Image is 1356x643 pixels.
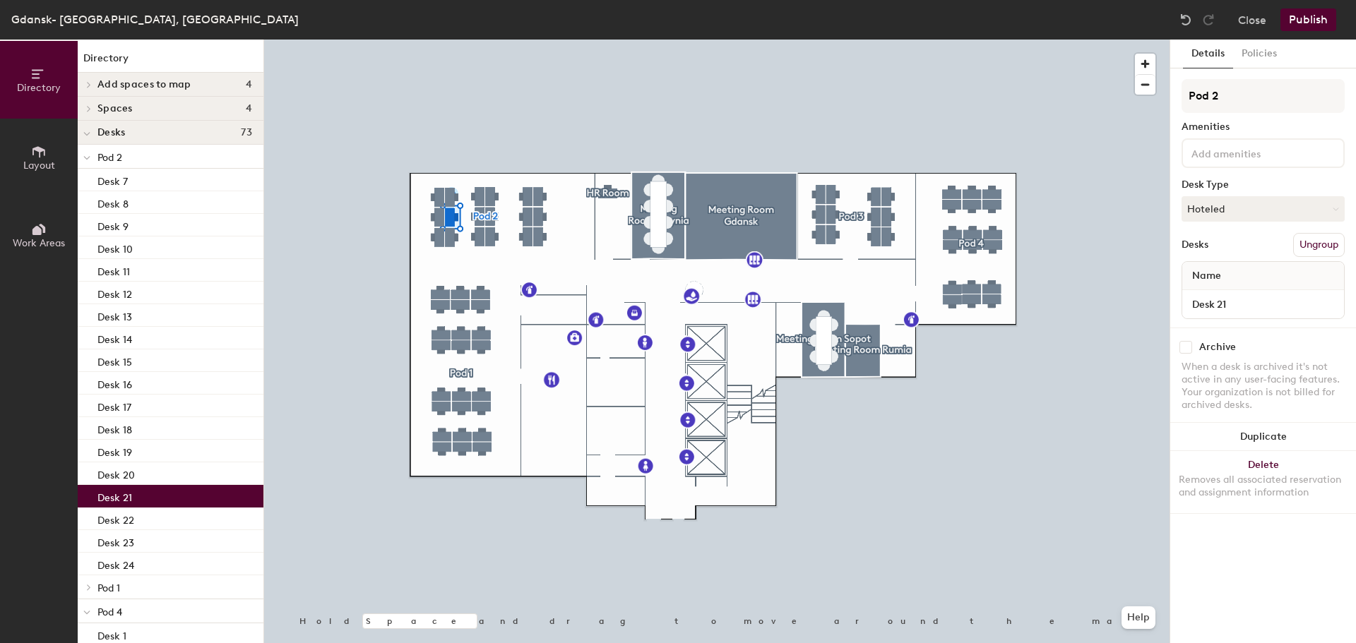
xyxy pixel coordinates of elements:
[97,582,120,594] span: Pod 1
[1170,451,1356,513] button: DeleteRemoves all associated reservation and assignment information
[13,237,65,249] span: Work Areas
[1238,8,1266,31] button: Close
[1182,121,1345,133] div: Amenities
[97,606,122,618] span: Pod 4
[1189,144,1316,161] input: Add amenities
[97,488,132,504] p: Desk 21
[1280,8,1336,31] button: Publish
[1233,40,1285,68] button: Policies
[1182,196,1345,222] button: Hoteled
[23,160,55,172] span: Layout
[97,330,132,346] p: Desk 14
[97,79,191,90] span: Add spaces to map
[17,82,61,94] span: Directory
[97,375,132,391] p: Desk 16
[97,262,130,278] p: Desk 11
[246,79,252,90] span: 4
[97,194,129,210] p: Desk 8
[1199,342,1236,353] div: Archive
[97,239,133,256] p: Desk 10
[97,555,134,572] p: Desk 24
[97,397,131,414] p: Desk 17
[1182,361,1345,411] div: When a desk is archived it's not active in any user-facing features. Your organization is not bil...
[246,103,252,114] span: 4
[97,443,132,459] p: Desk 19
[97,465,135,481] p: Desk 20
[97,510,134,527] p: Desk 22
[97,307,132,323] p: Desk 13
[97,352,132,368] p: Desk 15
[1293,233,1345,257] button: Ungroup
[97,217,129,233] p: Desk 9
[1201,13,1215,27] img: Redo
[1185,294,1341,314] input: Unnamed desk
[1185,263,1228,289] span: Name
[11,11,299,28] div: Gdansk- [GEOGRAPHIC_DATA], [GEOGRAPHIC_DATA]
[1182,179,1345,191] div: Desk Type
[1182,239,1208,251] div: Desks
[1170,423,1356,451] button: Duplicate
[97,420,132,436] p: Desk 18
[97,127,125,138] span: Desks
[97,103,133,114] span: Spaces
[78,51,263,73] h1: Directory
[1179,13,1193,27] img: Undo
[97,172,128,188] p: Desk 7
[1122,606,1155,629] button: Help
[97,626,126,642] p: Desk 1
[241,127,252,138] span: 73
[97,152,122,164] span: Pod 2
[97,284,132,301] p: Desk 12
[1179,474,1348,499] div: Removes all associated reservation and assignment information
[1183,40,1233,68] button: Details
[97,533,134,549] p: Desk 23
